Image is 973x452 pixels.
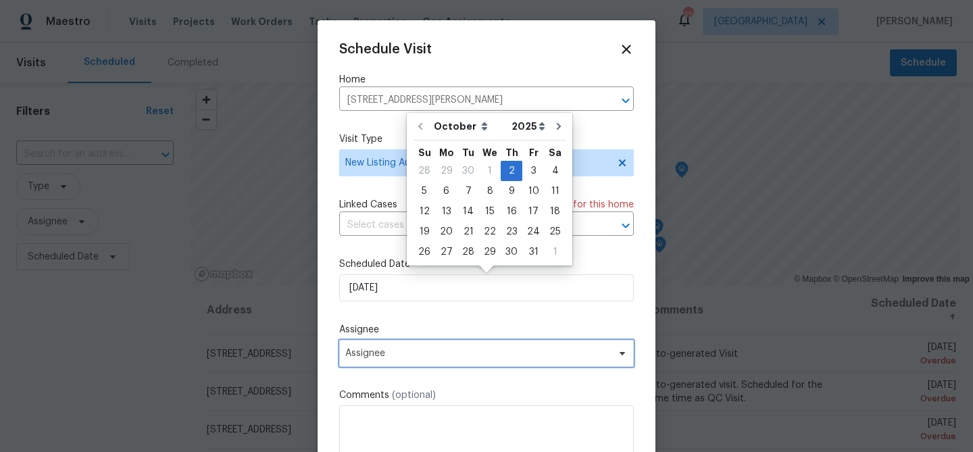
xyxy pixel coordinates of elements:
[430,116,508,136] select: Month
[479,161,501,180] div: 1
[435,242,457,262] div: Mon Oct 27 2025
[435,202,457,221] div: 13
[501,161,522,181] div: Thu Oct 02 2025
[339,198,397,211] span: Linked Cases
[479,161,501,181] div: Wed Oct 01 2025
[462,148,474,157] abbr: Tuesday
[479,222,501,241] div: 22
[501,202,522,221] div: 16
[435,201,457,222] div: Mon Oct 13 2025
[616,91,635,110] button: Open
[339,90,596,111] input: Enter in an address
[414,222,435,241] div: 19
[339,274,634,301] input: M/D/YYYY
[435,222,457,241] div: 20
[457,182,479,201] div: 7
[522,161,545,181] div: Fri Oct 03 2025
[392,391,436,400] span: (optional)
[435,161,457,181] div: Mon Sep 29 2025
[549,148,562,157] abbr: Saturday
[435,181,457,201] div: Mon Oct 06 2025
[479,242,501,262] div: Wed Oct 29 2025
[457,243,479,261] div: 28
[545,201,566,222] div: Sat Oct 18 2025
[439,148,454,157] abbr: Monday
[339,388,634,402] label: Comments
[545,222,566,242] div: Sat Oct 25 2025
[522,222,545,241] div: 24
[479,182,501,201] div: 8
[339,257,634,271] label: Scheduled Date
[616,216,635,235] button: Open
[479,202,501,221] div: 15
[522,202,545,221] div: 17
[479,201,501,222] div: Wed Oct 15 2025
[501,181,522,201] div: Thu Oct 09 2025
[479,243,501,261] div: 29
[339,73,634,86] label: Home
[414,161,435,181] div: Sun Sep 28 2025
[414,222,435,242] div: Sun Oct 19 2025
[482,148,497,157] abbr: Wednesday
[545,161,566,180] div: 4
[457,161,479,181] div: Tue Sep 30 2025
[457,222,479,241] div: 21
[457,242,479,262] div: Tue Oct 28 2025
[457,181,479,201] div: Tue Oct 07 2025
[339,323,634,336] label: Assignee
[508,116,549,136] select: Year
[501,242,522,262] div: Thu Oct 30 2025
[479,181,501,201] div: Wed Oct 08 2025
[619,42,634,57] span: Close
[457,202,479,221] div: 14
[414,202,435,221] div: 12
[435,243,457,261] div: 27
[522,243,545,261] div: 31
[457,222,479,242] div: Tue Oct 21 2025
[435,182,457,201] div: 6
[435,222,457,242] div: Mon Oct 20 2025
[418,148,431,157] abbr: Sunday
[545,242,566,262] div: Sat Nov 01 2025
[457,161,479,180] div: 30
[545,222,566,241] div: 25
[522,242,545,262] div: Fri Oct 31 2025
[339,132,634,146] label: Visit Type
[545,243,566,261] div: 1
[410,113,430,140] button: Go to previous month
[545,181,566,201] div: Sat Oct 11 2025
[522,201,545,222] div: Fri Oct 17 2025
[414,243,435,261] div: 26
[522,181,545,201] div: Fri Oct 10 2025
[339,215,596,236] input: Select cases
[501,201,522,222] div: Thu Oct 16 2025
[339,43,432,56] span: Schedule Visit
[501,243,522,261] div: 30
[505,148,518,157] abbr: Thursday
[501,222,522,242] div: Thu Oct 23 2025
[522,222,545,242] div: Fri Oct 24 2025
[549,113,569,140] button: Go to next month
[522,182,545,201] div: 10
[414,161,435,180] div: 28
[414,242,435,262] div: Sun Oct 26 2025
[345,348,610,359] span: Assignee
[522,161,545,180] div: 3
[545,161,566,181] div: Sat Oct 04 2025
[414,182,435,201] div: 5
[435,161,457,180] div: 29
[545,182,566,201] div: 11
[501,182,522,201] div: 9
[414,201,435,222] div: Sun Oct 12 2025
[501,161,522,180] div: 2
[529,148,539,157] abbr: Friday
[414,181,435,201] div: Sun Oct 05 2025
[501,222,522,241] div: 23
[457,201,479,222] div: Tue Oct 14 2025
[545,202,566,221] div: 18
[345,156,608,170] span: New Listing Audit
[479,222,501,242] div: Wed Oct 22 2025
